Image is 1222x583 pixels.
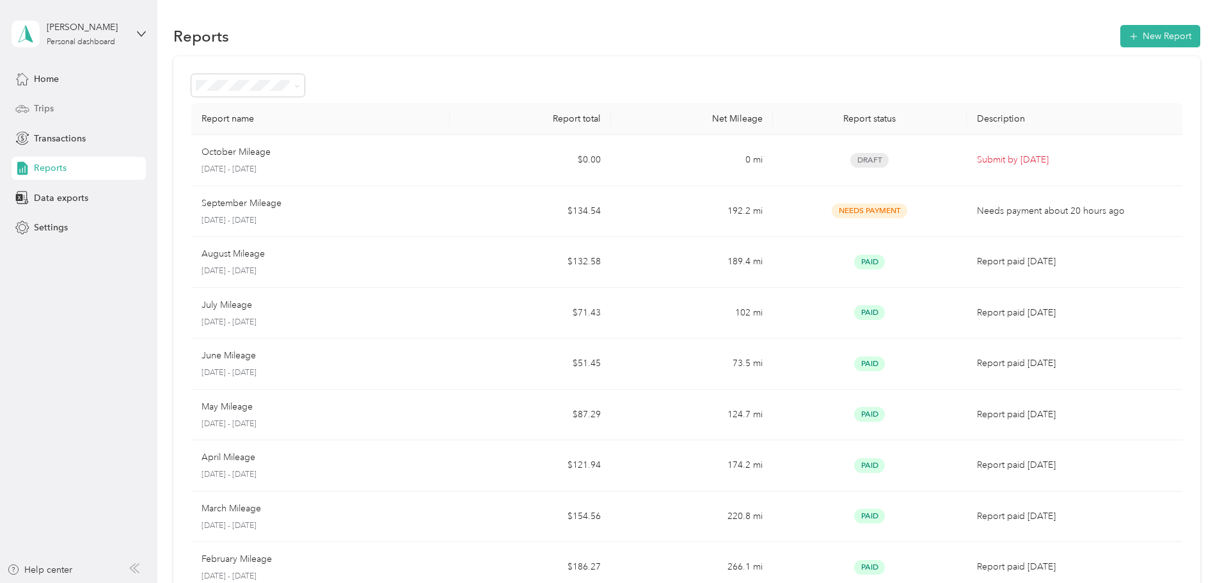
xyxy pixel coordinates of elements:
td: $154.56 [450,491,611,543]
div: Personal dashboard [47,38,115,46]
p: [DATE] - [DATE] [202,164,440,175]
span: Paid [854,509,885,523]
p: [DATE] - [DATE] [202,419,440,430]
td: $132.58 [450,237,611,288]
p: April Mileage [202,451,255,465]
p: [DATE] - [DATE] [202,571,440,582]
p: Report paid [DATE] [977,255,1172,269]
p: [DATE] - [DATE] [202,266,440,277]
span: Settings [34,221,68,234]
p: [DATE] - [DATE] [202,520,440,532]
p: Report paid [DATE] [977,408,1172,422]
th: Description [967,103,1182,135]
span: Paid [854,356,885,371]
span: Paid [854,560,885,575]
td: $87.29 [450,390,611,441]
th: Net Mileage [611,103,772,135]
iframe: Everlance-gr Chat Button Frame [1150,511,1222,583]
button: New Report [1120,25,1200,47]
span: Paid [854,407,885,422]
button: Help center [7,563,72,577]
p: [DATE] - [DATE] [202,317,440,328]
span: Paid [854,305,885,320]
td: 124.7 mi [611,390,772,441]
span: Reports [34,161,67,175]
span: Trips [34,102,54,115]
td: 220.8 mi [611,491,772,543]
td: 102 mi [611,288,772,339]
div: [PERSON_NAME] [47,20,127,34]
p: Report paid [DATE] [977,356,1172,371]
p: [DATE] - [DATE] [202,469,440,481]
p: September Mileage [202,196,282,211]
td: 189.4 mi [611,237,772,288]
h1: Reports [173,29,229,43]
span: Draft [850,153,889,168]
p: June Mileage [202,349,256,363]
td: $121.94 [450,440,611,491]
td: $71.43 [450,288,611,339]
th: Report total [450,103,611,135]
td: 0 mi [611,135,772,186]
td: 73.5 mi [611,339,772,390]
span: Data exports [34,191,88,205]
p: July Mileage [202,298,252,312]
p: Report paid [DATE] [977,560,1172,574]
p: Submit by [DATE] [977,153,1172,167]
span: Transactions [34,132,86,145]
div: Report status [783,113,956,124]
p: Report paid [DATE] [977,306,1172,320]
p: Report paid [DATE] [977,509,1172,523]
span: Paid [854,458,885,473]
p: May Mileage [202,400,253,414]
p: March Mileage [202,502,261,516]
td: 192.2 mi [611,186,772,237]
td: $134.54 [450,186,611,237]
p: Report paid [DATE] [977,458,1172,472]
span: Home [34,72,59,86]
th: Report name [191,103,450,135]
td: $0.00 [450,135,611,186]
span: Paid [854,255,885,269]
p: August Mileage [202,247,265,261]
p: October Mileage [202,145,271,159]
p: February Mileage [202,552,272,566]
p: [DATE] - [DATE] [202,215,440,227]
td: 174.2 mi [611,440,772,491]
span: Needs Payment [832,204,907,218]
td: $51.45 [450,339,611,390]
p: Needs payment about 20 hours ago [977,204,1172,218]
p: [DATE] - [DATE] [202,367,440,379]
